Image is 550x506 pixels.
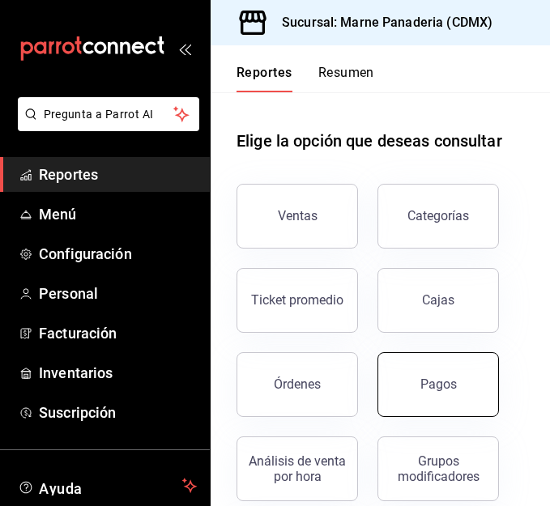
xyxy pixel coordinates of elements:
[39,164,197,185] span: Reportes
[377,268,499,333] a: Cajas
[39,362,197,384] span: Inventarios
[274,376,321,392] div: Órdenes
[237,436,358,501] button: Análisis de venta por hora
[44,106,174,123] span: Pregunta a Parrot AI
[178,42,191,55] button: open_drawer_menu
[39,283,197,304] span: Personal
[39,476,176,495] span: Ayuda
[407,208,469,223] div: Categorías
[237,268,358,333] button: Ticket promedio
[247,453,347,484] div: Análisis de venta por hora
[237,65,292,92] button: Reportes
[237,352,358,417] button: Órdenes
[377,184,499,249] button: Categorías
[269,13,492,32] h3: Sucursal: Marne Panaderia (CDMX)
[237,65,374,92] div: navigation tabs
[318,65,374,92] button: Resumen
[39,322,197,344] span: Facturación
[39,203,197,225] span: Menú
[278,208,318,223] div: Ventas
[39,402,197,423] span: Suscripción
[422,291,455,310] div: Cajas
[237,129,502,153] h1: Elige la opción que deseas consultar
[251,292,343,308] div: Ticket promedio
[377,352,499,417] button: Pagos
[39,243,197,265] span: Configuración
[388,453,488,484] div: Grupos modificadores
[420,376,457,392] div: Pagos
[18,97,199,131] button: Pregunta a Parrot AI
[237,184,358,249] button: Ventas
[11,117,199,134] a: Pregunta a Parrot AI
[377,436,499,501] button: Grupos modificadores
